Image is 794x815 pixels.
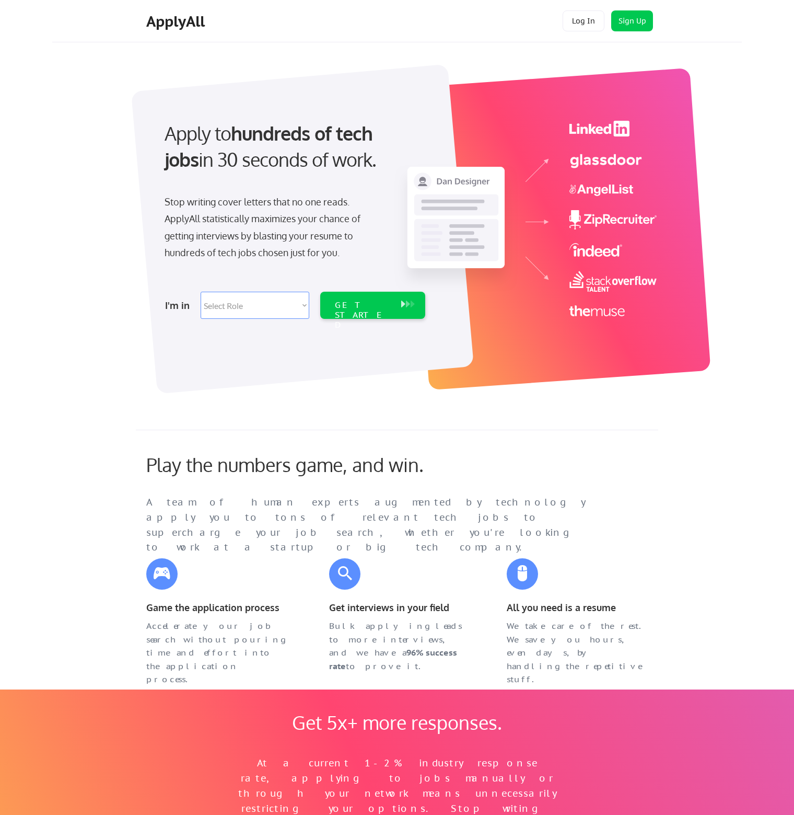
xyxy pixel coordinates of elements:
[563,10,604,31] button: Log In
[146,13,208,30] div: ApplyAll
[335,300,391,330] div: GET STARTED
[611,10,653,31] button: Sign Up
[507,600,648,615] div: All you need is a resume
[146,453,470,476] div: Play the numbers game, and win.
[165,121,377,171] strong: hundreds of tech jobs
[329,619,470,673] div: Bulk applying leads to more interviews, and we have a to prove it.
[329,600,470,615] div: Get interviews in your field
[282,711,512,733] div: Get 5x+ more responses.
[507,619,648,686] div: We take care of the rest. We save you hours, even days, by handling the repetitive stuff.
[146,619,287,686] div: Accelerate your job search without pouring time and effort into the application process.
[165,193,379,261] div: Stop writing cover letters that no one reads. ApplyAll statistically maximizes your chance of get...
[146,600,287,615] div: Game the application process
[165,120,421,173] div: Apply to in 30 seconds of work.
[329,647,459,671] strong: 96% success rate
[165,297,194,314] div: I'm in
[146,495,606,555] div: A team of human experts augmented by technology apply you to tons of relevant tech jobs to superc...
